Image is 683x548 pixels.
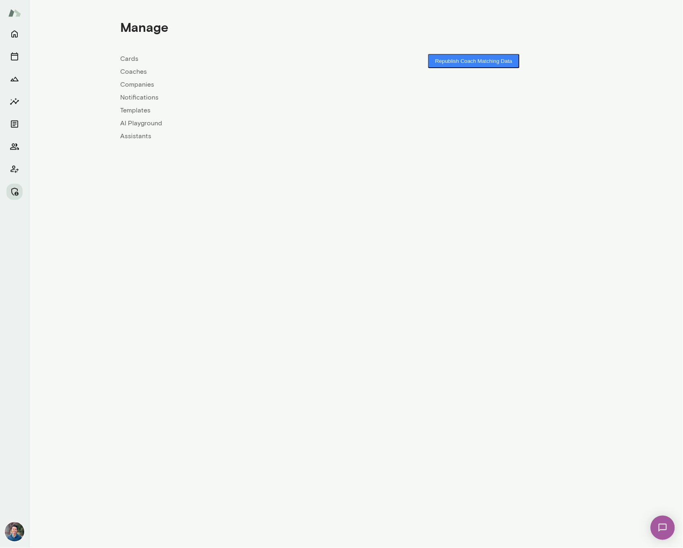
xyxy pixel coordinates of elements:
[6,161,23,177] button: Client app
[6,71,23,87] button: Growth Plan
[6,26,23,42] button: Home
[6,48,23,64] button: Sessions
[6,116,23,132] button: Documents
[6,184,23,200] button: Manage
[6,139,23,155] button: Members
[5,522,24,542] img: Alex Yu
[121,106,356,115] a: Templates
[121,54,356,64] a: Cards
[121,67,356,77] a: Coaches
[121,131,356,141] a: Assistants
[121,80,356,89] a: Companies
[121,93,356,102] a: Notifications
[121,118,356,128] a: AI Playground
[428,54,520,68] button: Republish Coach Matching Data
[121,19,169,35] h4: Manage
[8,5,21,21] img: Mento
[6,93,23,110] button: Insights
